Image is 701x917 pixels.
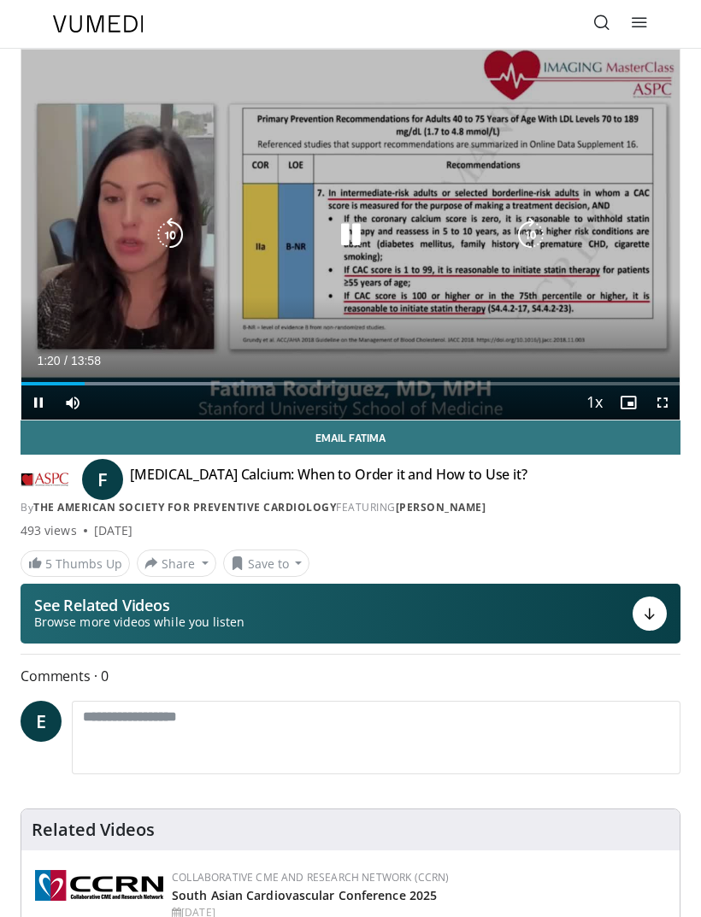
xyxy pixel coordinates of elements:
[21,420,680,455] a: Email Fatima
[33,500,336,514] a: The American Society for Preventive Cardiology
[396,500,486,514] a: [PERSON_NAME]
[64,354,68,367] span: /
[130,466,527,493] h4: [MEDICAL_DATA] Calcium: When to Order it and How to Use it?
[645,385,680,420] button: Fullscreen
[21,385,56,420] button: Pause
[223,550,310,577] button: Save to
[21,665,680,687] span: Comments 0
[94,522,133,539] div: [DATE]
[21,500,680,515] div: By FEATURING
[21,701,62,742] a: E
[21,466,68,493] img: The American Society for Preventive Cardiology
[172,887,437,903] a: South Asian Cardiovascular Conference 2025
[53,15,144,32] img: VuMedi Logo
[71,354,101,367] span: 13:58
[21,584,680,644] button: See Related Videos Browse more videos while you listen
[21,50,680,420] video-js: Video Player
[172,870,450,885] a: Collaborative CME and Research Network (CCRN)
[34,597,244,614] p: See Related Videos
[45,555,52,572] span: 5
[34,614,244,631] span: Browse more videos while you listen
[577,385,611,420] button: Playback Rate
[137,550,216,577] button: Share
[82,459,123,500] a: F
[32,820,155,840] h4: Related Videos
[611,385,645,420] button: Enable picture-in-picture mode
[21,382,680,385] div: Progress Bar
[21,522,77,539] span: 493 views
[37,354,60,367] span: 1:20
[35,870,163,901] img: a04ee3ba-8487-4636-b0fb-5e8d268f3737.png.150x105_q85_autocrop_double_scale_upscale_version-0.2.png
[21,550,130,577] a: 5 Thumbs Up
[56,385,90,420] button: Mute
